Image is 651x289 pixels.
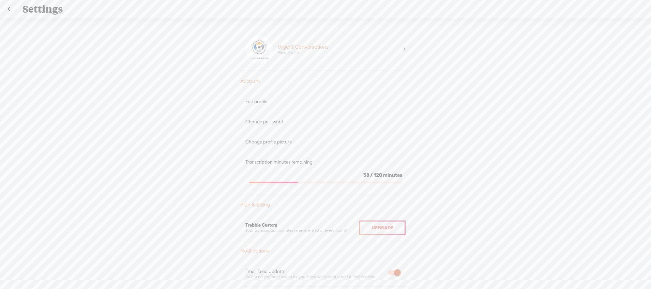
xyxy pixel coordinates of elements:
span: minutes [383,172,402,178]
span: / [370,172,373,178]
div: Settings [18,0,634,18]
span: 120 [374,172,382,178]
div: Notifications [240,247,411,254]
div: Change password [245,119,406,125]
div: Transcription minutes remaining [245,159,406,165]
div: Change profile picture [245,139,406,145]
div: Plan & Billing [240,201,411,208]
div: Account [240,78,411,85]
span: Trebble Custom [245,223,277,228]
div: Edit profile [245,99,406,105]
div: We'll send you an email to let you know when your content feed is ready [245,274,382,279]
div: Email Feed Update [245,269,382,274]
div: Urgent Conversations [278,44,329,50]
span: Upgrade [372,225,393,230]
div: View Profile [278,50,299,55]
div: Your transcription minutes renews the 30 of every month [245,228,359,233]
span: 38 [363,172,369,178]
